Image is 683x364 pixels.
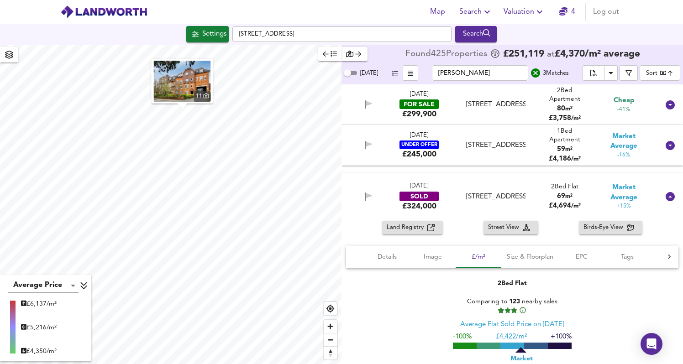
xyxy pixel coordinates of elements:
div: Open Intercom Messenger [641,333,662,355]
span: Details [370,251,405,263]
span: 123 [509,298,520,305]
button: 4 [552,3,582,21]
a: property thumbnail 11 [154,61,211,102]
div: [STREET_ADDRESS] [466,140,525,150]
button: property thumbnail 11 [152,59,213,104]
div: [DATE] [410,90,428,99]
div: [DATE] [410,182,428,191]
div: Sort [640,65,680,81]
span: £ 4,422/m² [496,333,527,340]
div: [DATE]UNDER OFFER£245,000 [STREET_ADDRESS]1Bed Apartment59m²£4,186/m² Market Average-16% [341,125,683,166]
button: Street View [483,221,538,235]
span: Search [459,5,493,18]
div: Settings [202,28,226,40]
input: Text Filter... [432,65,528,81]
div: [STREET_ADDRESS] [466,100,525,109]
span: -16% [617,151,630,159]
span: Zoom in [324,320,337,333]
span: [DATE] [360,70,378,76]
div: [DATE] [410,131,428,140]
div: £ 4,350/m² [21,347,57,356]
span: Tags [610,251,645,263]
span: Log out [593,5,619,18]
button: Log out [589,3,623,21]
div: Comparing to nearby sales [453,297,572,314]
span: Market Average [600,183,647,203]
span: Size & Floorplan [507,251,553,263]
div: [DATE]SOLD£324,000 [STREET_ADDRESS]2Bed Flat69m²£4,694/m² Market Average+15% [341,173,683,220]
svg: Show Details [665,140,676,151]
span: Map [426,5,448,18]
span: m² [565,146,573,152]
button: search [528,66,543,80]
img: logo [60,5,147,19]
button: Settings [186,26,229,42]
div: Average Price [8,278,79,293]
div: 2 Bed Apartment [541,86,588,104]
div: SOLD [399,192,439,201]
div: [STREET_ADDRESS] [466,192,525,202]
svg: Show Details [665,99,676,110]
button: Land Registry [382,221,443,235]
span: Market Average [600,132,647,151]
div: £ 6,137/m² [21,299,57,308]
span: Valuation [504,5,545,18]
span: m² [565,106,573,112]
span: £ 4,694 [549,203,581,209]
span: / m² [571,156,581,162]
svg: Show Details [665,191,676,202]
span: £/m² [461,251,496,263]
button: Zoom out [324,333,337,346]
button: Download Results [604,65,618,81]
span: 59 [557,146,565,153]
div: Flat 27, Abingdon Court, 9 Heathside Road, GU22 7EU [462,192,529,202]
span: -100% [453,333,472,340]
span: at [547,50,555,59]
div: 3 Match es [543,68,569,78]
span: EPC [564,251,599,263]
div: 1 Bed Apartment [541,127,588,145]
button: Search [455,26,497,42]
span: Land Registry [387,223,427,233]
span: +15% [616,203,631,210]
div: 11 [194,91,211,102]
span: Birds-Eye View [583,223,627,233]
div: Run Your Search [455,26,497,42]
div: 2 Bed Flat [498,279,527,288]
div: £ 5,216/m² [21,323,57,332]
span: Zoom out [324,333,337,346]
span: £ 3,758 [549,115,581,122]
div: £245,000 [402,149,436,159]
div: Sort [646,69,657,78]
button: Reset bearing to north [324,346,337,359]
div: Click to configure Search Settings [186,26,229,42]
div: split button [583,65,618,81]
button: Search [456,3,496,21]
span: Street View [488,223,523,233]
span: £ 4,370 / m² average [555,49,640,59]
span: 69 [557,193,565,200]
span: / m² [571,115,581,121]
div: Search [457,28,494,40]
span: 80 [557,105,565,112]
input: Enter a location... [232,26,452,42]
span: m² [565,193,573,199]
div: UNDER OFFER [399,140,439,149]
a: 4 [559,5,575,18]
div: Average Flat Sold Price on [DATE] [460,320,564,330]
div: FOR SALE [399,99,439,109]
span: Cheap [614,96,634,105]
div: £324,000 [402,201,436,211]
button: Birds-Eye View [579,221,642,235]
div: 2 Bed Flat [549,182,581,191]
span: £ 251,119 [503,50,544,59]
img: property thumbnail [154,61,211,102]
div: Found 425 Propert ies [405,50,489,59]
span: -41% [617,106,630,114]
span: £ 4,186 [549,156,581,162]
div: £299,900 [402,109,436,119]
button: Find my location [324,302,337,315]
div: [DATE]FOR SALE£299,900 [STREET_ADDRESS]2Bed Apartment80m²£3,758/m² Cheap-41% [341,84,683,125]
